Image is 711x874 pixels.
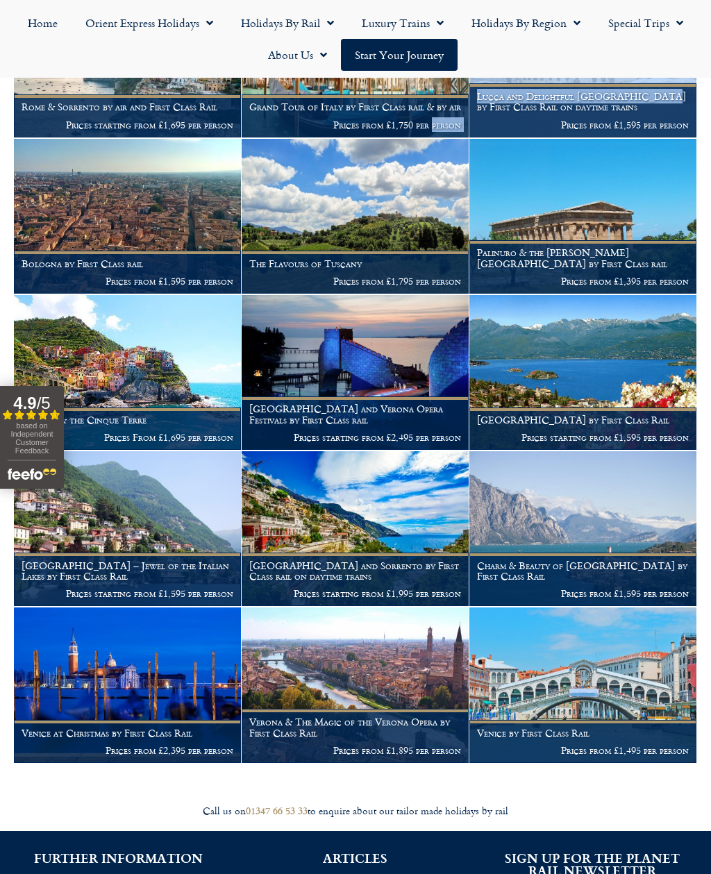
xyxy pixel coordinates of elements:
h1: [GEOGRAPHIC_DATA] and Verona Opera Festivals by First Class rail [249,403,461,426]
h1: Charm & Beauty of [GEOGRAPHIC_DATA] by First Class Rail [477,560,689,582]
a: [GEOGRAPHIC_DATA] – Jewel of the Italian Lakes by First Class Rail Prices starting from £1,595 pe... [14,451,242,607]
a: The Flavours of Tuscany Prices from £1,795 per person [242,139,469,294]
h2: ARTICLES [258,852,453,864]
a: About Us [254,39,341,71]
p: Prices from £1,395 per person [477,276,689,287]
a: [GEOGRAPHIC_DATA] and Verona Opera Festivals by First Class rail Prices starting from £2,495 per ... [242,295,469,451]
p: Prices starting from £2,495 per person [249,432,461,443]
p: Prices from £1,495 per person [477,745,689,756]
a: Bologna by First Class rail Prices from £1,595 per person [14,139,242,294]
a: [GEOGRAPHIC_DATA] by First Class Rail Prices starting from £1,595 per person [469,295,697,451]
p: Prices starting from £1,595 per person [477,432,689,443]
h1: [GEOGRAPHIC_DATA] – Jewel of the Italian Lakes by First Class Rail [22,560,233,582]
h1: Rome & Sorrento by air and First Class Rail [22,101,233,112]
h1: Venice by First Class Rail [477,728,689,739]
a: Orient Express Holidays [72,7,227,39]
a: Luxury Trains [348,7,458,39]
p: Prices from £1,595 per person [477,588,689,599]
h1: Palinuro & the [PERSON_NAME][GEOGRAPHIC_DATA] by First Class rail [477,247,689,269]
a: Holidays by Region [458,7,594,39]
h1: Lucca and Delightful [GEOGRAPHIC_DATA] by First Class Rail on daytime trains [477,91,689,113]
a: Special Trips [594,7,697,39]
h1: The Flavours of Tuscany [249,258,461,269]
h1: Rapallo & the Cinque Terre [22,414,233,426]
img: Italy by rail - Cinque Terre [14,295,241,450]
a: Home [14,7,72,39]
nav: Menu [7,7,704,71]
h1: [GEOGRAPHIC_DATA] by First Class Rail [477,414,689,426]
a: Venice at Christmas by First Class Rail Prices from £2,395 per person [14,607,242,763]
p: Prices From £1,695 per person [22,432,233,443]
a: Verona & The Magic of the Verona Opera by First Class Rail Prices from £1,895 per person [242,607,469,763]
p: Prices starting from £1,595 per person [22,588,233,599]
a: [GEOGRAPHIC_DATA] and Sorrento by First Class rail on daytime trains Prices starting from £1,995 ... [242,451,469,607]
p: Prices from £2,395 per person [22,745,233,756]
h1: Grand Tour of Italy by First Class rail & by air [249,101,461,112]
a: Palinuro & the [PERSON_NAME][GEOGRAPHIC_DATA] by First Class rail Prices from £1,395 per person [469,139,697,294]
div: Call us on to enquire about our tailor made holidays by rail [7,805,704,818]
p: Prices from £1,795 per person [249,276,461,287]
p: Prices from £1,750 per person [249,119,461,131]
h1: Venice at Christmas by First Class Rail [22,728,233,739]
a: Charm & Beauty of [GEOGRAPHIC_DATA] by First Class Rail Prices from £1,595 per person [469,451,697,607]
a: Rapallo & the Cinque Terre Prices From £1,695 per person [14,295,242,451]
a: Venice by First Class Rail Prices from £1,495 per person [469,607,697,763]
p: Prices starting from £1,995 per person [249,588,461,599]
h2: FURTHER INFORMATION [21,852,216,864]
p: Prices from £1,895 per person [249,745,461,756]
p: Prices from £1,595 per person [22,276,233,287]
p: Prices starting from £1,695 per person [22,119,233,131]
h1: Verona & The Magic of the Verona Opera by First Class Rail [249,716,461,739]
a: 01347 66 53 33 [246,803,308,818]
a: Start your Journey [341,39,458,71]
h1: [GEOGRAPHIC_DATA] and Sorrento by First Class rail on daytime trains [249,560,461,582]
h1: Bologna by First Class rail [22,258,233,269]
a: Holidays by Rail [227,7,348,39]
p: Prices from £1,595 per person [477,119,689,131]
